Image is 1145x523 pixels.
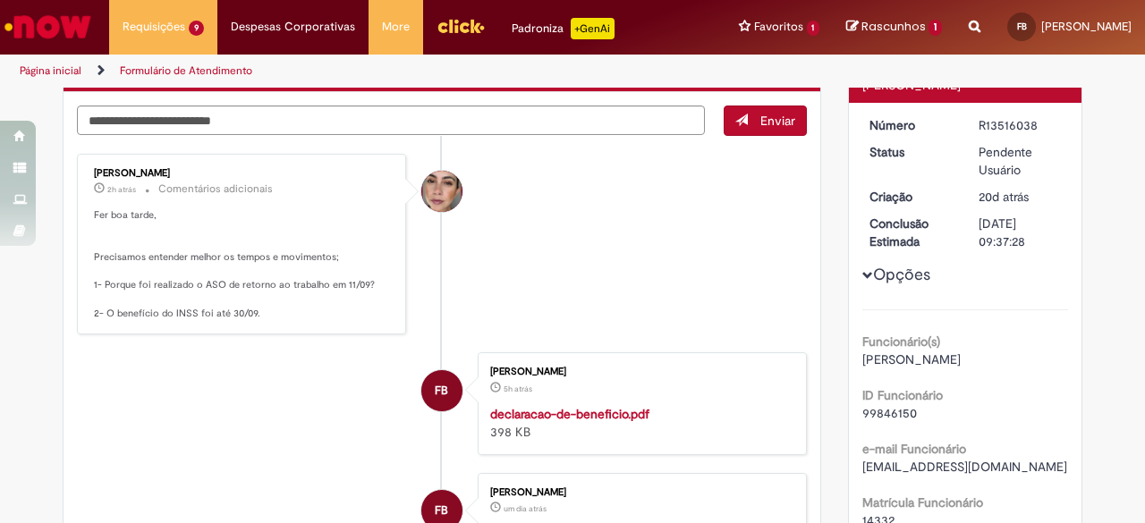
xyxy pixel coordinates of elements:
[979,143,1062,179] div: Pendente Usuário
[724,105,807,136] button: Enviar
[807,21,820,36] span: 1
[504,503,547,514] time: 29/09/2025 14:20:12
[856,143,966,161] dt: Status
[123,18,185,36] span: Requisições
[421,171,462,212] div: Ariane Ruiz Amorim
[862,333,940,350] b: Funcionário(s)
[13,55,750,88] ul: Trilhas de página
[754,18,803,36] span: Favoritos
[490,405,788,441] div: 398 KB
[862,494,983,510] b: Matrícula Funcionário
[862,459,1067,475] span: [EMAIL_ADDRESS][DOMAIN_NAME]
[382,18,410,36] span: More
[421,370,462,411] div: Fernanda Caroline Brito
[856,188,966,206] dt: Criação
[107,184,136,195] time: 30/09/2025 13:19:31
[504,384,532,394] span: 5h atrás
[862,387,943,403] b: ID Funcionário
[1017,21,1027,32] span: FB
[856,116,966,134] dt: Número
[979,189,1029,205] time: 10/09/2025 15:31:28
[437,13,485,39] img: click_logo_yellow_360x200.png
[856,215,966,250] dt: Conclusão Estimada
[490,487,788,498] div: [PERSON_NAME]
[846,19,942,36] a: Rascunhos
[979,189,1029,205] span: 20d atrás
[862,405,917,421] span: 99846150
[435,369,448,412] span: FB
[760,113,795,129] span: Enviar
[979,188,1062,206] div: 10/09/2025 15:31:28
[77,105,705,135] textarea: Digite sua mensagem aqui...
[979,215,1062,250] div: [DATE] 09:37:28
[862,351,961,367] span: [PERSON_NAME]
[490,406,649,422] a: declaracao-de-beneficio.pdf
[504,503,547,514] span: um dia atrás
[107,184,136,195] span: 2h atrás
[862,441,966,457] b: e-mail Funcionário
[189,21,204,36] span: 9
[20,63,81,78] a: Página inicial
[929,20,942,36] span: 1
[512,18,615,39] div: Padroniza
[861,18,926,35] span: Rascunhos
[1041,19,1132,34] span: [PERSON_NAME]
[490,367,788,377] div: [PERSON_NAME]
[94,168,392,179] div: [PERSON_NAME]
[158,181,273,197] small: Comentários adicionais
[94,208,392,321] p: Fer boa tarde, Precisamos entender melhor os tempos e movimentos; 1- Porque foi realizado o ASO d...
[231,18,355,36] span: Despesas Corporativas
[2,9,94,45] img: ServiceNow
[504,384,532,394] time: 30/09/2025 10:01:09
[120,63,252,78] a: Formulário de Atendimento
[571,18,615,39] p: +GenAi
[979,116,1062,134] div: R13516038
